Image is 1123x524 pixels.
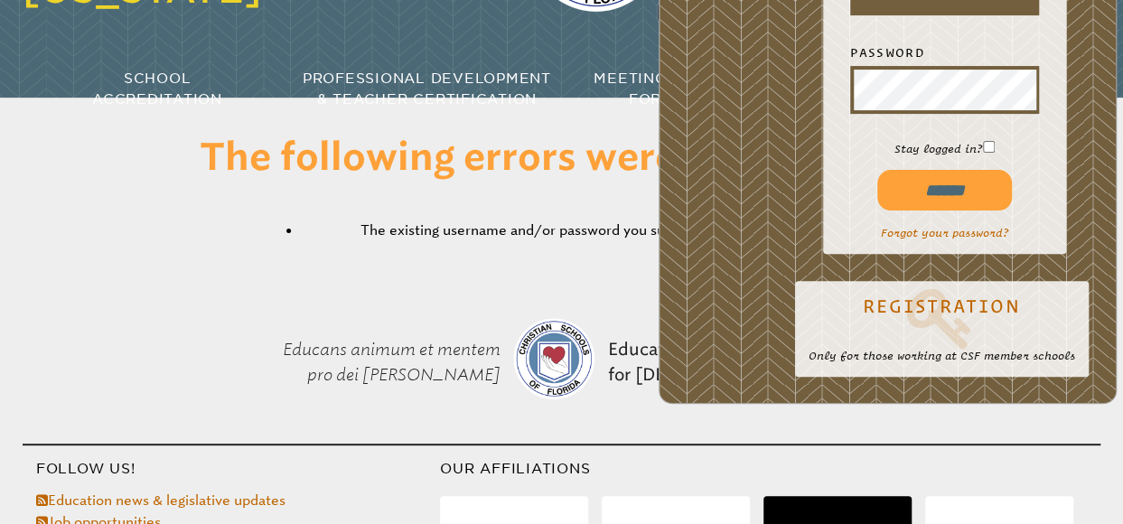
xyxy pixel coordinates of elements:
[601,295,899,430] p: Educating hearts and minds for [DEMOGRAPHIC_DATA]’s glory
[128,137,994,180] h1: The following errors were encountered
[36,492,285,509] a: Education news & legislative updates
[301,220,857,240] li: The existing username and/or password you submitted are not valid
[23,459,440,479] h3: Follow Us!
[440,459,1100,479] h3: Our Affiliations
[92,70,222,107] span: School Accreditation
[881,226,1009,239] a: Forgot your password?
[303,70,551,107] span: Professional Development & Teacher Certification
[809,347,1075,363] p: Only for those working at CSF member schools
[513,318,594,398] img: csf-logo-web-colors.png
[837,140,1053,156] p: Stay logged in?
[850,42,1039,62] label: Password
[224,295,507,430] p: Educans animum et mentem pro dei [PERSON_NAME]
[809,285,1075,353] a: Registration
[594,70,799,107] span: Meetings & Workshops for Educators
